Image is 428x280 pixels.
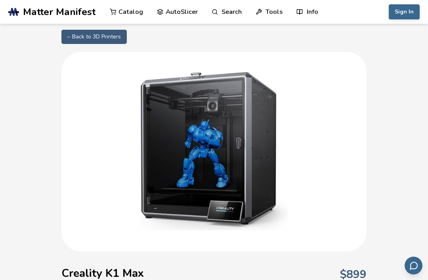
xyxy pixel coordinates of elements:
[23,6,96,17] span: Matter Manifest
[389,4,420,19] button: Sign In
[61,30,127,44] a: ← Back to 3D Printers
[135,72,293,230] img: Creality K1 Max
[405,257,422,274] button: Send feedback via email
[61,267,144,280] h1: Creality K1 Max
